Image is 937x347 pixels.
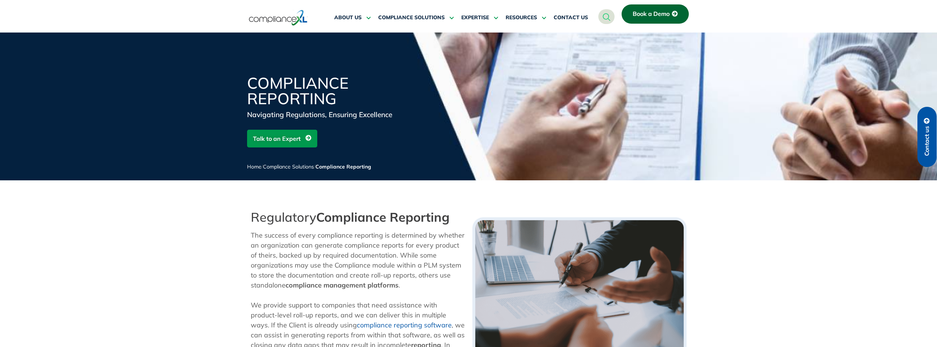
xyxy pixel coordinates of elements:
[253,132,301,146] span: Talk to an Expert
[247,163,261,170] a: Home
[357,321,452,329] a: compliance reporting software
[622,4,689,24] a: Book a Demo
[334,14,362,21] span: ABOUT US
[633,11,670,17] span: Book a Demo
[251,210,465,225] h2: Regulatory
[263,163,314,170] a: Compliance Solutions
[247,163,371,170] span: / /
[378,9,454,27] a: COMPLIANCE SOLUTIONS
[285,281,399,289] strong: compliance management platforms
[315,163,371,170] span: Compliance Reporting
[461,9,498,27] a: EXPERTISE
[506,9,546,27] a: RESOURCES
[461,14,489,21] span: EXPERTISE
[917,107,937,167] a: Contact us
[506,14,537,21] span: RESOURCES
[554,9,588,27] a: CONTACT US
[247,130,317,147] a: Talk to an Expert
[924,126,930,156] span: Contact us
[378,14,445,21] span: COMPLIANCE SOLUTIONS
[247,109,424,120] div: Navigating Regulations, Ensuring Excellence
[247,75,424,106] h1: Compliance Reporting
[334,9,371,27] a: ABOUT US
[251,230,465,290] p: The success of every compliance reporting is determined by whether an organization can generate c...
[249,9,308,26] img: logo-one.svg
[554,14,588,21] span: CONTACT US
[598,9,615,24] a: navsearch-button
[316,209,449,225] strong: Compliance Reporting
